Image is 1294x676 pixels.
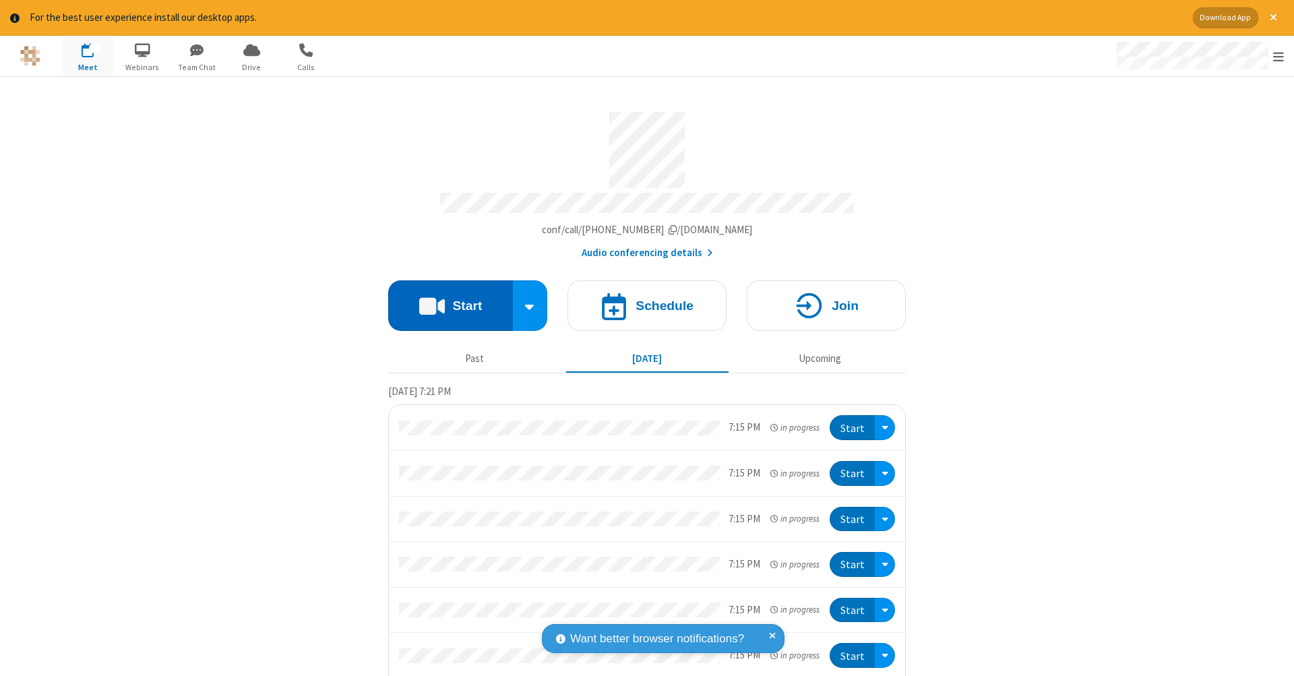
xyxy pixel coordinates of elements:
button: Start [830,461,875,486]
span: Webinars [117,61,168,73]
button: Close alert [1263,7,1284,28]
button: Schedule [567,280,727,331]
img: QA Selenium DO NOT DELETE OR CHANGE [20,46,40,66]
button: Upcoming [739,346,901,372]
button: Start [830,507,875,532]
button: Join [747,280,906,331]
div: Open menu [875,552,895,577]
div: 7:15 PM [729,603,760,618]
div: Open menu [875,598,895,623]
div: 7:15 PM [729,557,760,572]
button: Audio conferencing details [582,245,713,261]
span: Calls [281,61,332,73]
div: Open menu [875,461,895,486]
em: in progress [770,512,820,525]
button: Logo [5,36,55,76]
span: Copy my meeting room link [542,223,753,236]
em: in progress [770,649,820,662]
span: Team Chat [172,61,222,73]
span: Want better browser notifications? [570,630,744,648]
button: Start [830,552,875,577]
section: Account details [388,102,906,260]
em: in progress [770,558,820,571]
span: Drive [226,61,277,73]
em: in progress [770,603,820,616]
button: Past [394,346,556,372]
em: in progress [770,467,820,480]
h4: Start [452,299,482,312]
h4: Schedule [636,299,694,312]
div: Start conference options [513,280,548,331]
iframe: Chat [1260,641,1284,667]
button: Start [830,643,875,668]
div: Open menu [1104,36,1294,76]
button: Start [830,415,875,440]
div: 12 [89,43,101,53]
div: For the best user experience install our desktop apps. [30,10,1183,26]
span: Meet [63,61,113,73]
button: Download App [1193,7,1258,28]
em: in progress [770,421,820,434]
button: Copy my meeting room linkCopy my meeting room link [542,222,753,238]
div: 7:15 PM [729,420,760,435]
button: [DATE] [566,346,729,372]
span: [DATE] 7:21 PM [388,385,451,398]
div: Open menu [875,415,895,440]
div: Open menu [875,643,895,668]
div: 7:15 PM [729,466,760,481]
button: Start [830,598,875,623]
div: Open menu [875,507,895,532]
button: Start [388,280,513,331]
h4: Join [832,299,859,312]
div: 7:15 PM [729,512,760,527]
